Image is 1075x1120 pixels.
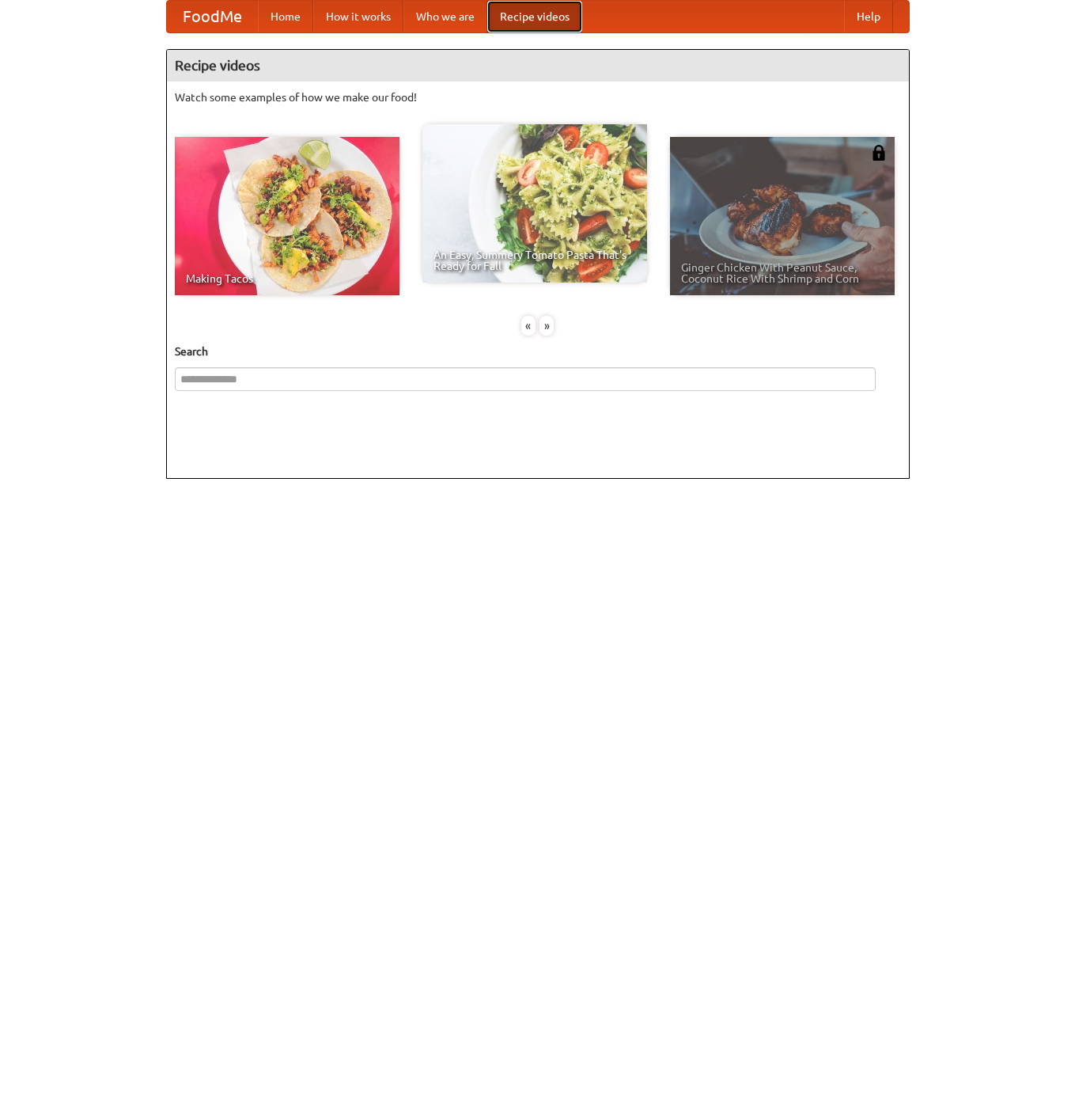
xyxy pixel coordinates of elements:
p: Watch some examples of how we make our food! [175,89,901,105]
h4: Recipe videos [167,50,909,82]
a: Help [844,1,893,32]
a: How it works [313,1,403,32]
div: » [539,316,554,336]
span: An Easy, Summery Tomato Pasta That's Ready for Fall [433,249,636,271]
a: Who we are [403,1,487,32]
a: Making Tacos [175,137,399,295]
div: « [521,316,536,336]
a: An Easy, Summery Tomato Pasta That's Ready for Fall [422,124,647,283]
h5: Search [175,344,901,359]
img: 483408.png [871,145,887,161]
a: FoodMe [167,1,258,32]
a: Home [258,1,313,32]
span: Making Tacos [186,273,388,284]
a: Recipe videos [487,1,582,32]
